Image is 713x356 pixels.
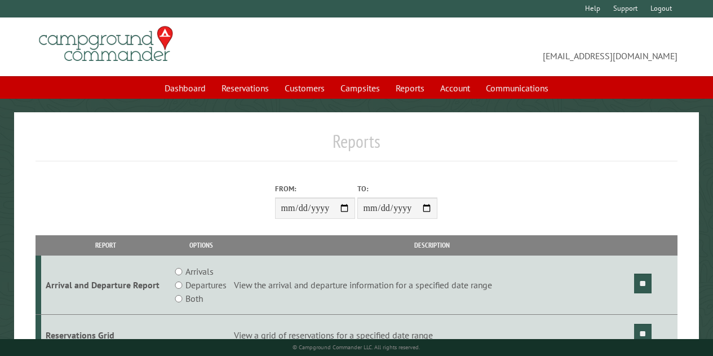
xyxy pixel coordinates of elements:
[357,31,677,63] span: [EMAIL_ADDRESS][DOMAIN_NAME]
[232,235,632,255] th: Description
[357,183,437,194] label: To:
[215,77,276,99] a: Reservations
[232,315,632,356] td: View a grid of reservations for a specified date range
[275,183,355,194] label: From:
[36,22,176,66] img: Campground Commander
[479,77,555,99] a: Communications
[185,292,203,305] label: Both
[158,77,212,99] a: Dashboard
[185,278,227,292] label: Departures
[41,235,170,255] th: Report
[185,265,214,278] label: Arrivals
[389,77,431,99] a: Reports
[293,344,420,351] small: © Campground Commander LLC. All rights reserved.
[41,256,170,315] td: Arrival and Departure Report
[41,315,170,356] td: Reservations Grid
[232,256,632,315] td: View the arrival and departure information for a specified date range
[334,77,387,99] a: Campsites
[278,77,331,99] a: Customers
[433,77,477,99] a: Account
[36,130,677,161] h1: Reports
[170,235,232,255] th: Options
